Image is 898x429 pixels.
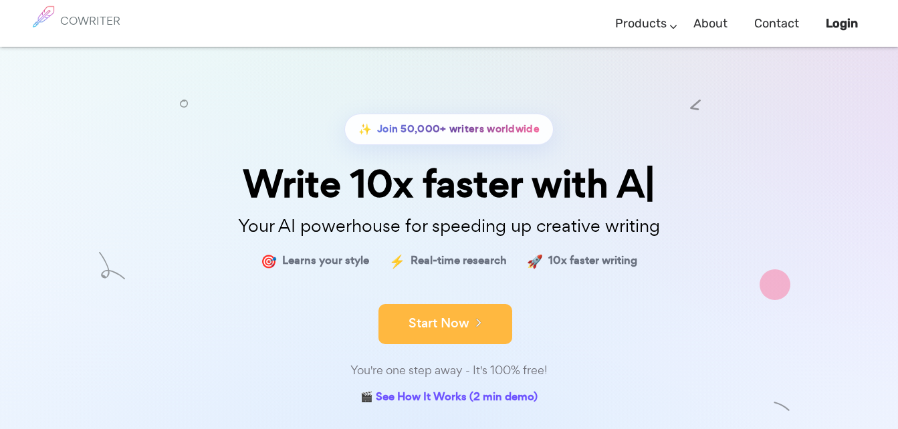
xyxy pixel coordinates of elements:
[389,251,405,271] span: ⚡
[826,16,858,31] b: Login
[378,304,512,344] button: Start Now
[115,212,784,241] p: Your AI powerhouse for speeding up creative writing
[261,251,277,271] span: 🎯
[548,251,637,271] span: 10x faster writing
[826,4,858,43] a: Login
[527,251,543,271] span: 🚀
[99,252,125,279] img: shape
[615,4,667,43] a: Products
[411,251,507,271] span: Real-time research
[358,120,372,139] span: ✨
[282,251,369,271] span: Learns your style
[115,361,784,380] div: You're one step away - It's 100% free!
[754,4,799,43] a: Contact
[360,388,538,408] a: 🎬 See How It Works (2 min demo)
[377,120,540,139] span: Join 50,000+ writers worldwide
[115,165,784,203] div: Write 10x faster with A
[693,4,727,43] a: About
[60,15,120,27] h6: COWRITER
